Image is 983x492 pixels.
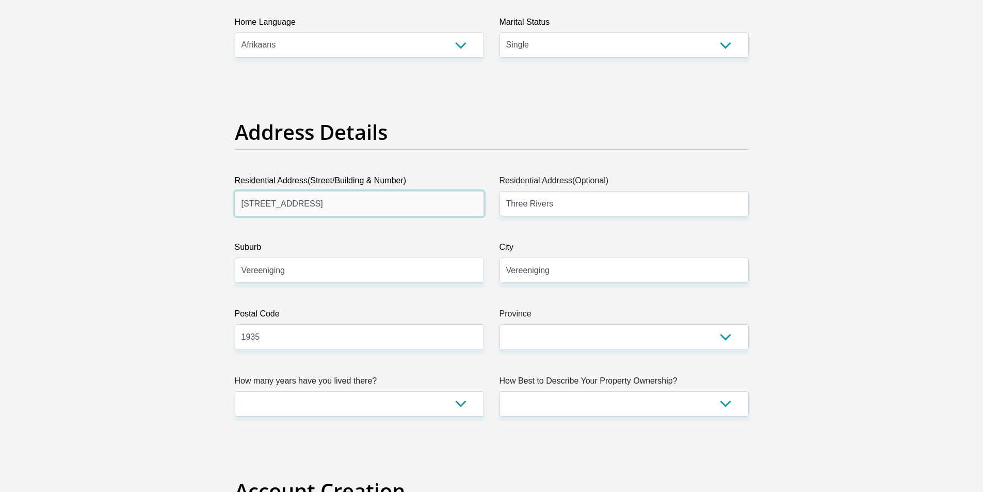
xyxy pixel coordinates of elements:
label: Marital Status [499,16,749,33]
select: Please select a value [235,391,484,417]
input: Postal Code [235,324,484,350]
select: Please Select a Province [499,324,749,350]
label: Residential Address(Optional) [499,174,749,191]
select: Please select a value [499,391,749,417]
label: How Best to Describe Your Property Ownership? [499,375,749,391]
label: Province [499,308,749,324]
label: Residential Address(Street/Building & Number) [235,174,484,191]
label: City [499,241,749,258]
label: Suburb [235,241,484,258]
h2: Address Details [235,120,749,145]
input: Valid residential address [235,191,484,216]
input: Suburb [235,258,484,283]
label: How many years have you lived there? [235,375,484,391]
label: Postal Code [235,308,484,324]
input: Address line 2 (Optional) [499,191,749,216]
input: City [499,258,749,283]
label: Home Language [235,16,484,33]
